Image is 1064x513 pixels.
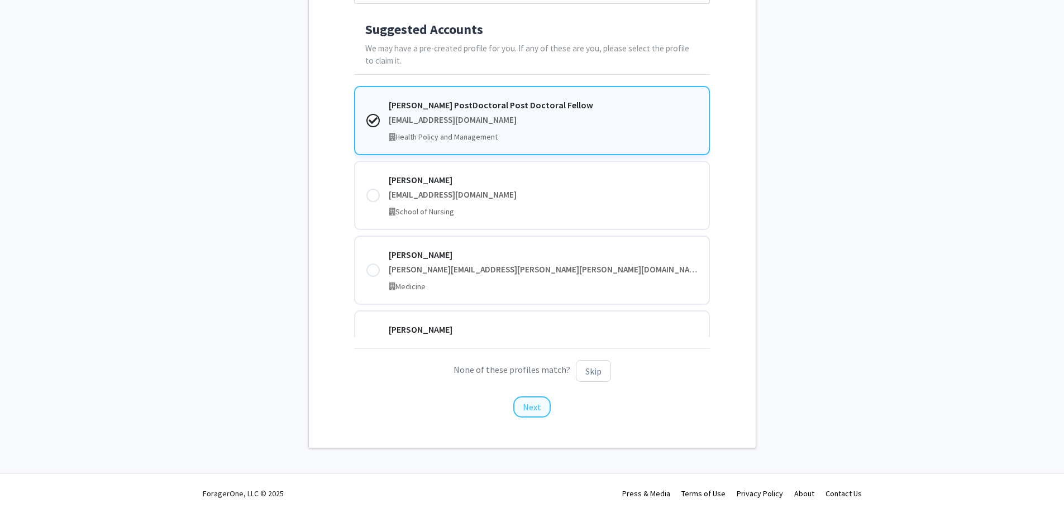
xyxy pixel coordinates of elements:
[389,263,698,276] div: [PERSON_NAME][EMAIL_ADDRESS][PERSON_NAME][PERSON_NAME][DOMAIN_NAME]
[365,22,699,38] h4: Suggested Accounts
[622,488,670,498] a: Press & Media
[354,360,710,382] p: None of these profiles match?
[389,323,698,336] div: [PERSON_NAME]
[395,281,426,291] span: Medicine
[365,42,699,68] p: We may have a pre-created profile for you. If any of these are you, please select the profile to ...
[576,360,611,382] button: Skip
[737,488,783,498] a: Privacy Policy
[681,488,726,498] a: Terms of Use
[389,98,698,112] div: [PERSON_NAME] PostDoctoral Post Doctoral Fellow
[8,463,47,505] iframe: Chat
[389,114,698,127] div: [EMAIL_ADDRESS][DOMAIN_NAME]
[395,132,498,142] span: Health Policy and Management
[389,248,698,261] div: [PERSON_NAME]
[395,207,454,217] span: School of Nursing
[794,488,814,498] a: About
[389,189,698,202] div: [EMAIL_ADDRESS][DOMAIN_NAME]
[389,173,698,186] div: [PERSON_NAME]
[513,396,551,418] button: Next
[826,488,862,498] a: Contact Us
[203,474,284,513] div: ForagerOne, LLC © 2025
